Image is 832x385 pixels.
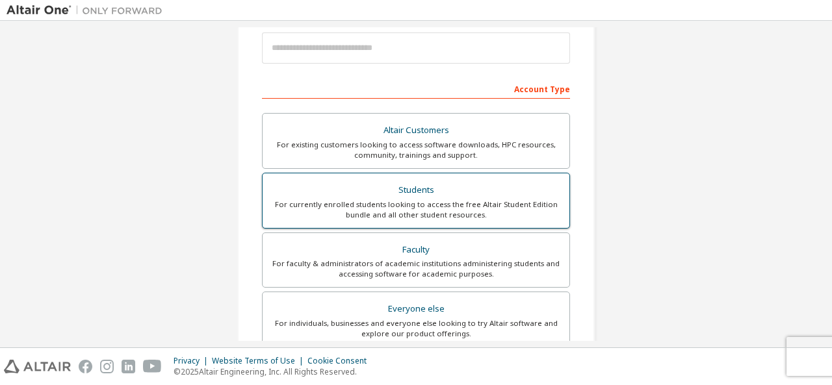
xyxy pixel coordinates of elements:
div: Altair Customers [270,121,562,140]
img: Altair One [6,4,169,17]
div: For currently enrolled students looking to access the free Altair Student Edition bundle and all ... [270,199,562,220]
p: © 2025 Altair Engineering, Inc. All Rights Reserved. [174,366,374,377]
div: For individuals, businesses and everyone else looking to try Altair software and explore our prod... [270,318,562,339]
img: altair_logo.svg [4,360,71,373]
div: Faculty [270,241,562,259]
img: facebook.svg [79,360,92,373]
div: Account Type [262,78,570,99]
img: linkedin.svg [122,360,135,373]
div: Students [270,181,562,199]
div: Website Terms of Use [212,356,307,366]
img: instagram.svg [100,360,114,373]
div: For existing customers looking to access software downloads, HPC resources, community, trainings ... [270,140,562,160]
div: Cookie Consent [307,356,374,366]
div: For faculty & administrators of academic institutions administering students and accessing softwa... [270,258,562,279]
div: Everyone else [270,300,562,318]
img: youtube.svg [143,360,162,373]
div: Privacy [174,356,212,366]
